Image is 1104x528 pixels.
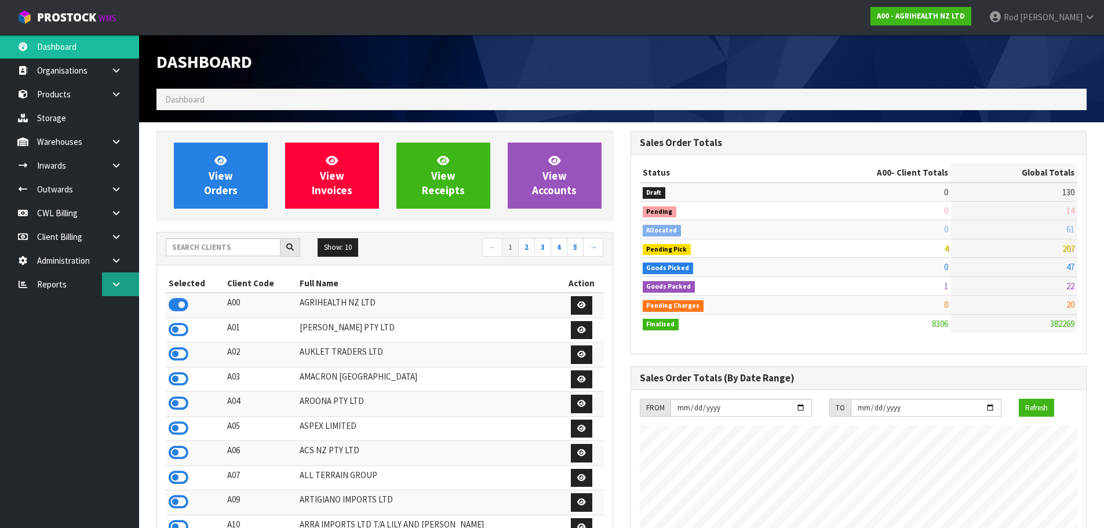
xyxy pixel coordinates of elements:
a: ViewInvoices [285,143,379,209]
img: cube-alt.png [17,10,32,24]
h3: Sales Order Totals [640,137,1078,148]
button: Refresh [1019,399,1054,417]
span: [PERSON_NAME] [1020,12,1083,23]
span: 61 [1066,224,1074,235]
th: Action [560,274,604,293]
span: 14 [1066,205,1074,216]
span: A00 [877,167,891,178]
nav: Page navigation [393,238,604,258]
span: Pending [643,206,677,218]
span: Rod [1004,12,1018,23]
td: AROONA PTY LTD [297,392,559,417]
a: A00 - AGRIHEALTH NZ LTD [870,7,971,26]
span: Goods Packed [643,281,695,293]
th: Global Totals [951,163,1077,182]
span: Draft [643,187,666,199]
span: 22 [1066,281,1074,292]
a: 2 [518,238,535,257]
td: A09 [224,490,297,515]
td: ACS NZ PTY LTD [297,441,559,466]
span: ProStock [37,10,96,25]
span: 0 [944,187,948,198]
a: ← [482,238,502,257]
span: 130 [1062,187,1074,198]
th: Full Name [297,274,559,293]
input: Search clients [166,238,280,256]
span: View Orders [204,154,238,197]
h3: Sales Order Totals (By Date Range) [640,373,1078,384]
td: A05 [224,416,297,441]
th: - Client Totals [784,163,951,182]
td: A00 [224,293,297,318]
td: AMACRON [GEOGRAPHIC_DATA] [297,367,559,392]
span: 0 [944,205,948,216]
td: A06 [224,441,297,466]
td: A07 [224,465,297,490]
td: A02 [224,343,297,367]
td: AGRIHEALTH NZ LTD [297,293,559,318]
a: 1 [502,238,519,257]
span: 20 [1066,299,1074,310]
td: ALL TERRAIN GROUP [297,465,559,490]
a: ViewOrders [174,143,268,209]
span: 8306 [932,318,948,329]
span: 0 [944,224,948,235]
span: 47 [1066,261,1074,272]
span: View Invoices [312,154,352,197]
span: 0 [944,261,948,272]
span: View Receipts [422,154,465,197]
td: A04 [224,392,297,417]
th: Client Code [224,274,297,293]
td: ASPEX LIMITED [297,416,559,441]
span: Dashboard [165,94,205,105]
span: Dashboard [156,50,252,72]
td: A03 [224,367,297,392]
span: Allocated [643,225,682,236]
td: A01 [224,318,297,343]
span: View Accounts [532,154,577,197]
a: → [583,238,603,257]
td: ARTIGIANO IMPORTS LTD [297,490,559,515]
span: Finalised [643,319,679,330]
div: TO [829,399,851,417]
span: 1 [944,281,948,292]
th: Selected [166,274,224,293]
a: 5 [567,238,584,257]
span: 207 [1062,243,1074,254]
button: Show: 10 [318,238,358,257]
span: Goods Picked [643,263,694,274]
a: ViewAccounts [508,143,602,209]
span: 382269 [1050,318,1074,329]
span: 4 [944,243,948,254]
a: ViewReceipts [396,143,490,209]
span: 0 [944,299,948,310]
td: [PERSON_NAME] PTY LTD [297,318,559,343]
a: 3 [534,238,551,257]
a: 4 [551,238,567,257]
strong: A00 - AGRIHEALTH NZ LTD [877,11,965,21]
th: Status [640,163,785,182]
span: Pending Pick [643,244,691,256]
td: AUKLET TRADERS LTD [297,343,559,367]
small: WMS [99,13,116,24]
div: FROM [640,399,671,417]
span: Pending Charges [643,300,704,312]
